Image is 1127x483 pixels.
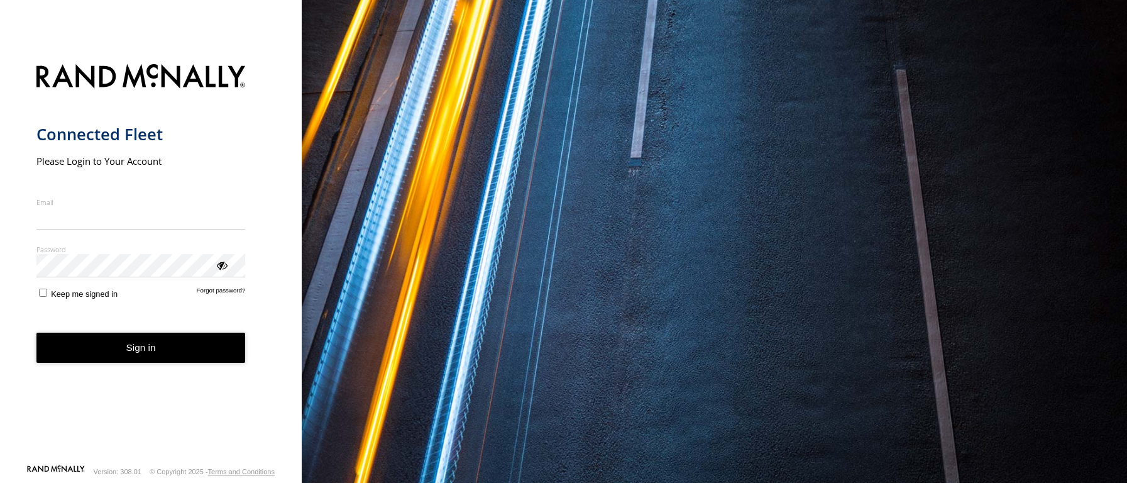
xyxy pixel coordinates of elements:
[215,258,228,271] div: ViewPassword
[208,468,275,475] a: Terms and Conditions
[36,57,266,464] form: main
[39,289,47,297] input: Keep me signed in
[36,124,246,145] h1: Connected Fleet
[36,62,246,94] img: Rand McNally
[27,465,85,478] a: Visit our Website
[51,289,118,299] span: Keep me signed in
[94,468,141,475] div: Version: 308.01
[36,333,246,364] button: Sign in
[197,287,246,299] a: Forgot password?
[36,245,246,254] label: Password
[150,468,275,475] div: © Copyright 2025 -
[36,155,246,167] h2: Please Login to Your Account
[36,197,246,207] label: Email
